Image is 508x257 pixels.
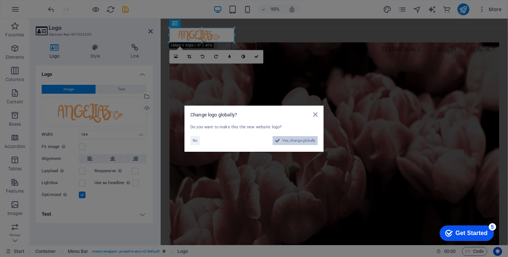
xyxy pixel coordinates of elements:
span: Change logo globally? [190,112,237,118]
span: Yes, change globally [282,136,315,145]
button: Yes, change globally [273,136,318,145]
div: Get Started [22,8,54,15]
div: Get Started 5 items remaining, 0% complete [6,4,60,19]
span: No [193,136,197,145]
button: No [190,136,200,145]
div: 5 [55,1,62,9]
div: Do you want to make this the new website logo? [190,124,318,131]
